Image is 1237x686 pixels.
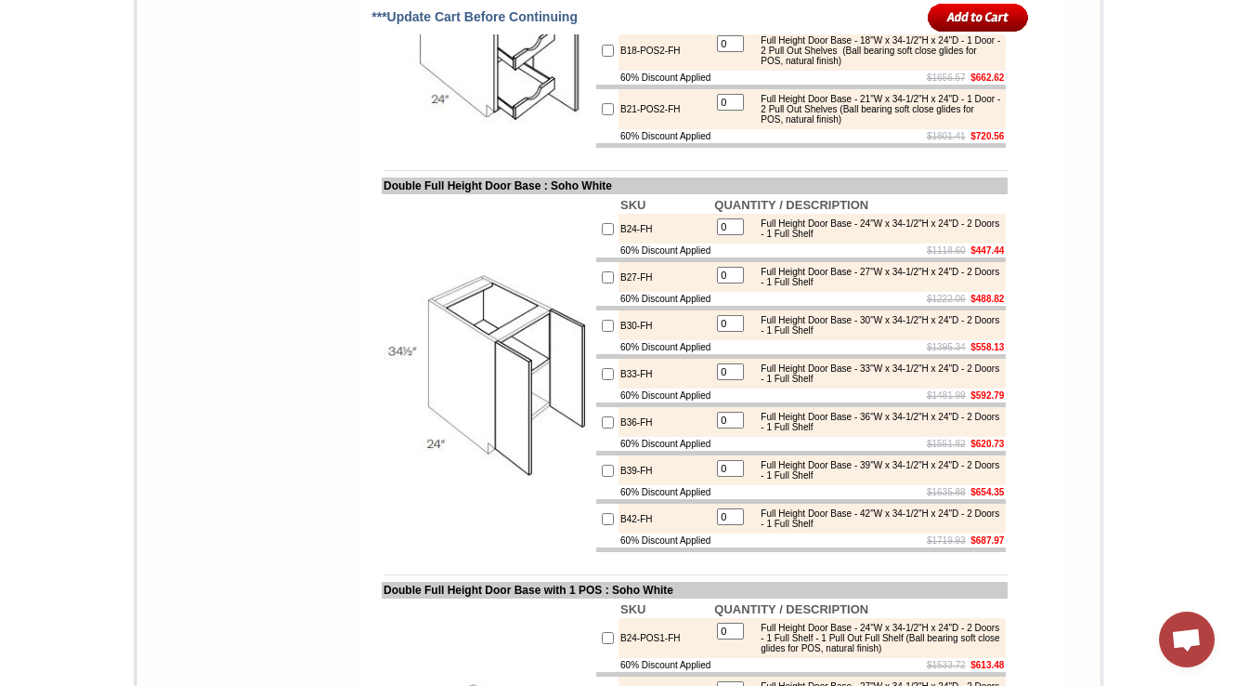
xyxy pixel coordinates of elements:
div: Full Height Door Base - 36"W x 34-1/2"H x 24"D - 2 Doors - 1 Full Shelf [751,412,1001,432]
s: $1533.72 [927,660,966,670]
input: Add to Cart [928,2,1029,33]
div: Full Height Door Base - 39"W x 34-1/2"H x 24"D - 2 Doors - 1 Full Shelf [751,460,1001,481]
s: $1656.57 [927,73,966,83]
b: SKU [620,602,645,616]
b: $558.13 [970,342,1004,352]
s: $1222.06 [927,294,966,304]
b: $613.48 [970,660,1004,670]
img: Double Full Height Door Base [384,270,592,479]
b: $488.82 [970,294,1004,304]
div: Full Height Door Base - 27"W x 34-1/2"H x 24"D - 2 Doors - 1 Full Shelf [751,267,1001,287]
div: Full Height Door Base - 24"W x 34-1/2"H x 24"D - 2 Doors - 1 Full Shelf [751,218,1001,239]
b: $654.35 [970,487,1004,497]
td: 60% Discount Applied [618,71,712,85]
s: $1551.82 [927,439,966,449]
td: B42-FH [618,504,712,534]
td: 60% Discount Applied [618,485,712,499]
b: $447.44 [970,245,1004,256]
td: 60% Discount Applied [618,437,712,451]
img: spacer.gif [266,52,268,53]
b: QUANTITY / DESCRIPTION [714,198,868,212]
td: B27-FH [618,262,712,292]
b: $620.73 [970,439,1004,449]
td: B33-FH [618,359,712,389]
img: spacer.gif [98,52,100,53]
b: SKU [620,198,645,212]
div: Full Height Door Base - 21"W x 34-1/2"H x 24"D - 1 Door - 2 Pull Out Shelves (Ball bearing soft c... [751,94,1001,125]
div: Open chat [1159,612,1215,667]
div: Full Height Door Base - 33"W x 34-1/2"H x 24"D - 2 Doors - 1 Full Shelf [751,363,1001,384]
td: [PERSON_NAME] Yellow Walnut [100,85,157,105]
td: Beachwood Oak Shaker [268,85,316,105]
td: [PERSON_NAME] White Shaker [160,85,216,105]
b: QUANTITY / DESCRIPTION [714,602,868,616]
td: 60% Discount Applied [618,292,712,306]
b: FPDF error: [7,7,87,23]
div: Full Height Door Base - 30"W x 34-1/2"H x 24"D - 2 Doors - 1 Full Shelf [751,315,1001,336]
b: $592.79 [970,390,1004,401]
img: spacer.gif [316,52,319,53]
img: spacer.gif [157,52,160,53]
s: $1395.34 [927,342,966,352]
td: B24-FH [618,214,712,244]
td: B30-FH [618,310,712,340]
b: $662.62 [970,73,1004,83]
td: 60% Discount Applied [618,129,712,143]
s: $1719.93 [927,535,966,546]
span: ***Update Cart Before Continuing [371,9,578,24]
td: 60% Discount Applied [618,340,712,354]
div: Full Height Door Base - 24"W x 34-1/2"H x 24"D - 2 Doors - 1 Full Shelf - 1 Pull Out Full Shelf (... [751,623,1001,653]
b: $687.97 [970,535,1004,546]
s: $1481.99 [927,390,966,401]
td: Bellmonte Maple [319,85,366,103]
td: Baycreek Gray [218,85,266,103]
td: 60% Discount Applied [618,658,712,672]
body: Alpha channel not supported: images/W0936_cnc_2.1.jpg.png [7,7,188,58]
td: B39-FH [618,455,712,485]
img: spacer.gif [215,52,218,53]
div: Full Height Door Base - 42"W x 34-1/2"H x 24"D - 2 Doors - 1 Full Shelf [751,508,1001,529]
td: Double Full Height Door Base : Soho White [382,178,1008,194]
img: spacer.gif [47,52,50,53]
td: 60% Discount Applied [618,244,712,257]
td: 60% Discount Applied [618,534,712,547]
s: $1801.41 [927,131,966,141]
b: $720.56 [970,131,1004,141]
td: B18-POS2-FH [618,31,712,71]
td: B24-POS1-FH [618,618,712,658]
td: 60% Discount Applied [618,389,712,402]
td: B21-POS2-FH [618,89,712,129]
td: Alabaster Shaker [50,85,98,103]
s: $1635.88 [927,487,966,497]
div: Full Height Door Base - 18"W x 34-1/2"H x 24"D - 1 Door - 2 Pull Out Shelves (Ball bearing soft c... [751,35,1001,66]
s: $1118.60 [927,245,966,256]
td: Double Full Height Door Base with 1 POS : Soho White [382,582,1008,599]
td: B36-FH [618,407,712,437]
